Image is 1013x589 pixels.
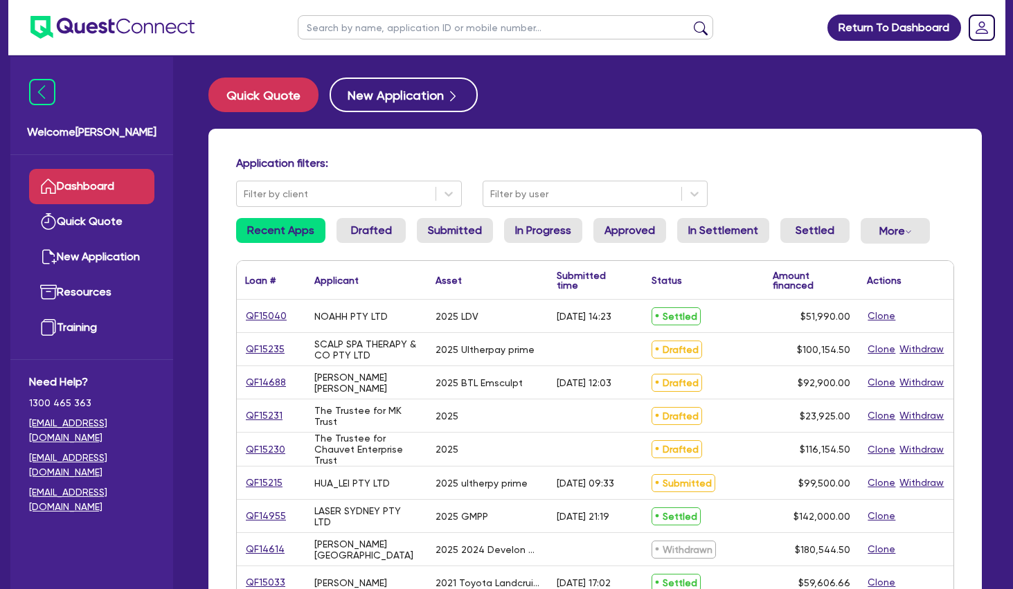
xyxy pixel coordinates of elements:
[314,505,419,527] div: LASER SYDNEY PTY LTD
[504,218,582,243] a: In Progress
[30,16,195,39] img: quest-connect-logo-blue
[27,124,156,141] span: Welcome [PERSON_NAME]
[314,538,419,561] div: [PERSON_NAME][GEOGRAPHIC_DATA]
[800,311,850,322] span: $51,990.00
[593,218,666,243] a: Approved
[652,341,702,359] span: Drafted
[899,341,944,357] button: Withdraw
[40,284,57,300] img: resources
[652,541,716,559] span: Withdrawn
[557,377,611,388] div: [DATE] 12:03
[245,341,285,357] a: QF15235
[436,478,528,489] div: 2025 ultherpy prime
[245,275,276,285] div: Loan #
[40,213,57,230] img: quick-quote
[40,248,57,265] img: new-application
[29,485,154,514] a: [EMAIL_ADDRESS][DOMAIN_NAME]
[798,577,850,588] span: $59,606.66
[899,442,944,457] button: Withdraw
[330,78,478,112] button: New Application
[314,577,387,588] div: [PERSON_NAME]
[436,444,458,455] div: 2025
[436,544,540,555] div: 2025 2024 Develon DX130LCR
[827,15,961,41] a: Return To Dashboard
[417,218,493,243] a: Submitted
[29,396,154,410] span: 1300 465 363
[867,541,896,557] button: Clone
[29,239,154,275] a: New Application
[797,344,850,355] span: $100,154.50
[780,218,850,243] a: Settled
[899,408,944,424] button: Withdraw
[314,372,419,394] div: [PERSON_NAME] [PERSON_NAME]
[436,511,488,522] div: 2025 GMPP
[557,478,614,489] div: [DATE] 09:33
[798,478,850,489] span: $99,500.00
[29,416,154,445] a: [EMAIL_ADDRESS][DOMAIN_NAME]
[337,218,406,243] a: Drafted
[436,344,535,355] div: 2025 Ultherpay prime
[208,78,330,112] a: Quick Quote
[436,275,462,285] div: Asset
[652,507,701,525] span: Settled
[557,311,611,322] div: [DATE] 14:23
[314,338,419,361] div: SCALP SPA THERAPY & CO PTY LTD
[867,341,896,357] button: Clone
[314,275,359,285] div: Applicant
[867,442,896,457] button: Clone
[798,377,850,388] span: $92,900.00
[29,275,154,310] a: Resources
[314,433,419,466] div: The Trustee for Chauvet Enterprise Trust
[298,15,713,39] input: Search by name, application ID or mobile number...
[557,271,622,290] div: Submitted time
[245,442,286,457] a: QF15230
[677,218,769,243] a: In Settlement
[652,307,701,325] span: Settled
[29,79,55,105] img: icon-menu-close
[800,444,850,455] span: $116,154.50
[773,271,851,290] div: Amount financed
[236,218,325,243] a: Recent Apps
[40,319,57,336] img: training
[557,511,609,522] div: [DATE] 21:19
[245,374,287,390] a: QF14688
[867,508,896,524] button: Clone
[314,405,419,427] div: The Trustee for MK Trust
[867,408,896,424] button: Clone
[245,475,283,491] a: QF15215
[867,275,902,285] div: Actions
[899,374,944,390] button: Withdraw
[245,408,283,424] a: QF15231
[436,410,458,422] div: 2025
[861,218,930,244] button: Dropdown toggle
[29,310,154,345] a: Training
[652,407,702,425] span: Drafted
[236,156,954,170] h4: Application filters:
[867,475,896,491] button: Clone
[436,377,523,388] div: 2025 BTL Emsculpt
[314,311,388,322] div: NOAHH PTY LTD
[867,374,896,390] button: Clone
[29,374,154,390] span: Need Help?
[436,311,478,322] div: 2025 LDV
[795,544,850,555] span: $180,544.50
[29,169,154,204] a: Dashboard
[794,511,850,522] span: $142,000.00
[245,308,287,324] a: QF15040
[436,577,540,588] div: 2021 Toyota Landcruiser 7 seris duel cab GXL
[245,541,285,557] a: QF14614
[29,451,154,480] a: [EMAIL_ADDRESS][DOMAIN_NAME]
[867,308,896,324] button: Clone
[314,478,390,489] div: HUA_LEI PTY LTD
[557,577,611,588] div: [DATE] 17:02
[652,474,715,492] span: Submitted
[800,410,850,422] span: $23,925.00
[208,78,319,112] button: Quick Quote
[899,475,944,491] button: Withdraw
[964,10,1000,46] a: Dropdown toggle
[245,508,287,524] a: QF14955
[652,440,702,458] span: Drafted
[29,204,154,239] a: Quick Quote
[652,275,682,285] div: Status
